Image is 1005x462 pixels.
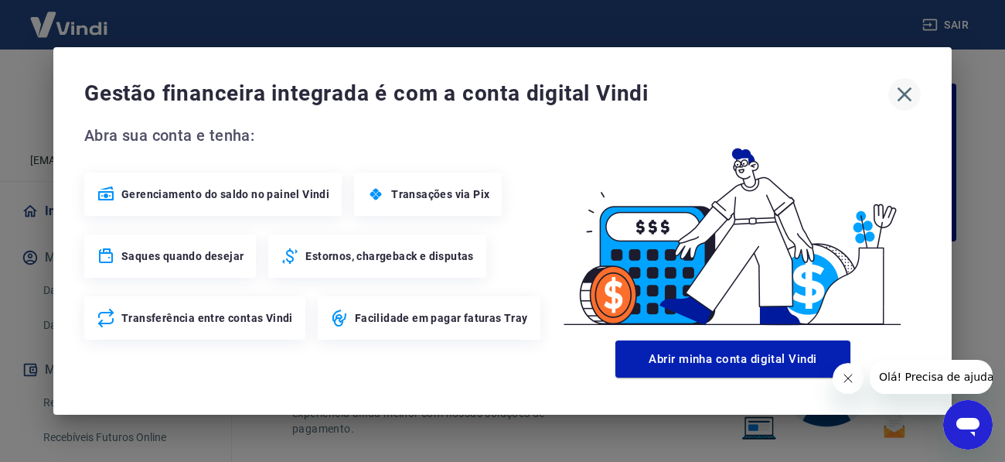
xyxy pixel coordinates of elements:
[9,11,130,23] span: Olá! Precisa de ajuda?
[943,400,993,450] iframe: Botão para abrir a janela de mensagens
[121,187,329,202] span: Gerenciamento do saldo no painel Vindi
[833,363,864,394] iframe: Fechar mensagem
[870,360,993,394] iframe: Mensagem da empresa
[84,78,888,109] span: Gestão financeira integrada é com a conta digital Vindi
[121,310,293,326] span: Transferência entre contas Vindi
[545,123,921,334] img: Good Billing
[84,123,545,148] span: Abra sua conta e tenha:
[355,310,528,326] span: Facilidade em pagar faturas Tray
[615,341,850,378] button: Abrir minha conta digital Vindi
[391,187,489,202] span: Transações via Pix
[305,248,473,264] span: Estornos, chargeback e disputas
[121,248,244,264] span: Saques quando desejar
